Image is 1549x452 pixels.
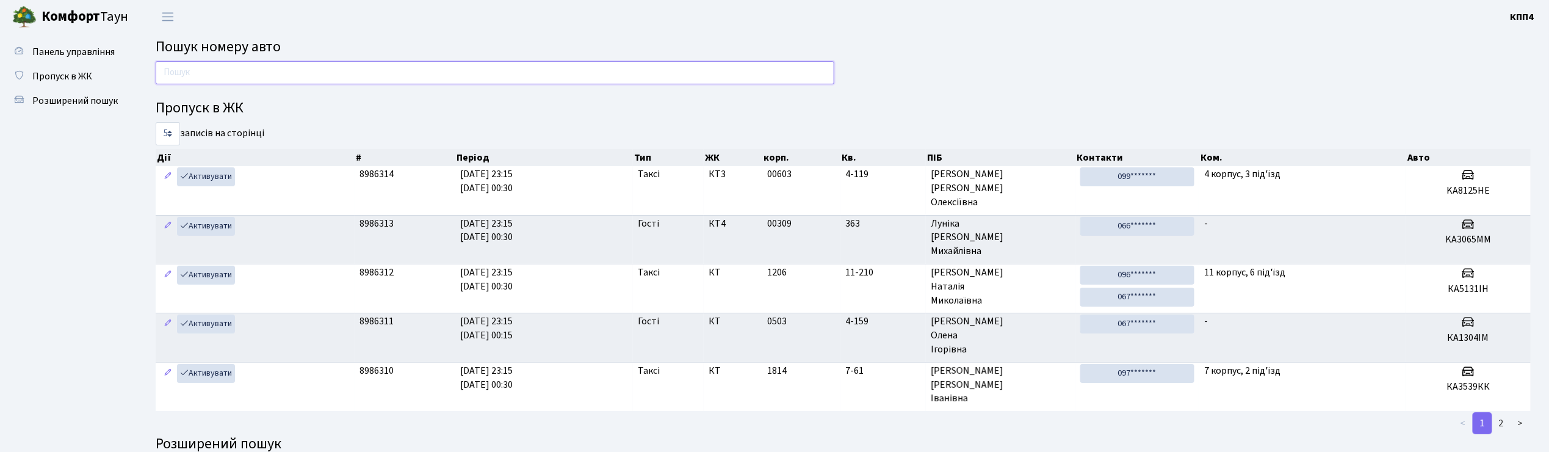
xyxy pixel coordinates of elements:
h4: Пропуск в ЖК [156,100,1531,117]
span: - [1204,315,1208,328]
span: КТ4 [709,217,757,231]
span: Гості [638,315,659,329]
span: 363 [845,217,921,231]
span: - [1204,217,1208,230]
span: 11-210 [845,266,921,280]
span: Таксі [638,167,660,181]
span: 1206 [767,266,787,279]
th: Період [455,149,633,166]
b: Комфорт [42,7,100,26]
a: > [1511,412,1531,434]
th: ЖК [704,149,762,166]
th: Дії [156,149,355,166]
th: Тип [633,149,704,166]
span: КТ [709,364,757,378]
th: # [355,149,455,166]
h5: KA3065MM [1410,234,1526,246]
button: Переключити навігацію [153,7,183,27]
span: [PERSON_NAME] Олена Ігорівна [931,315,1071,357]
th: ПІБ [926,149,1075,166]
a: Активувати [177,315,235,334]
span: Таксі [638,266,660,280]
span: [DATE] 23:15 [DATE] 00:15 [460,315,513,342]
span: КТ3 [709,167,757,181]
a: 2 [1492,412,1511,434]
h5: КА3539КК [1410,381,1526,393]
span: 00603 [767,167,792,181]
a: Активувати [177,266,235,285]
label: записів на сторінці [156,122,264,145]
h5: КА5131ІН [1410,283,1526,295]
span: Пропуск в ЖК [32,70,92,83]
a: Активувати [177,167,235,186]
th: Авто [1406,149,1531,166]
span: [DATE] 23:15 [DATE] 00:30 [460,167,513,195]
th: Кв. [841,149,926,166]
span: 0503 [767,315,787,328]
th: Контакти [1075,149,1200,166]
span: 4-119 [845,167,921,181]
span: [PERSON_NAME] [PERSON_NAME] Іванівна [931,364,1071,406]
span: 7 корпус, 2 під'їзд [1204,364,1280,377]
span: КТ [709,266,757,280]
span: КТ [709,315,757,329]
span: 7-61 [845,364,921,378]
span: Пошук номеру авто [156,36,281,57]
span: 00309 [767,217,792,230]
a: Редагувати [161,266,175,285]
a: КПП4 [1511,10,1534,24]
span: [DATE] 23:15 [DATE] 00:30 [460,266,513,293]
a: Активувати [177,217,235,236]
span: [PERSON_NAME] Наталія Миколаївна [931,266,1071,308]
span: 4 корпус, 3 під'їзд [1204,167,1280,181]
span: Розширений пошук [32,94,118,108]
span: [PERSON_NAME] [PERSON_NAME] Олексіївна [931,167,1071,210]
a: 1 [1473,412,1492,434]
h5: KA8125HE [1410,185,1526,197]
span: 4-159 [845,315,921,329]
a: Пропуск в ЖК [6,64,128,89]
h5: КА1304ІМ [1410,332,1526,344]
span: Гості [638,217,659,231]
span: 1814 [767,364,787,377]
th: Ком. [1199,149,1406,166]
a: Редагувати [161,315,175,334]
span: Таун [42,7,128,27]
input: Пошук [156,61,834,84]
a: Панель управління [6,40,128,64]
a: Активувати [177,364,235,383]
span: [DATE] 23:15 [DATE] 00:30 [460,217,513,244]
span: 8986312 [359,266,394,279]
a: Редагувати [161,217,175,236]
select: записів на сторінці [156,122,180,145]
span: 8986314 [359,167,394,181]
span: 8986310 [359,364,394,377]
a: Розширений пошук [6,89,128,113]
img: logo.png [12,5,37,29]
span: 8986311 [359,315,394,328]
a: Редагувати [161,167,175,186]
span: Луніка [PERSON_NAME] Михайлівна [931,217,1071,259]
span: Таксі [638,364,660,378]
span: 11 корпус, 6 під'їзд [1204,266,1285,279]
span: [DATE] 23:15 [DATE] 00:30 [460,364,513,392]
a: Редагувати [161,364,175,383]
span: 8986313 [359,217,394,230]
span: Панель управління [32,45,115,59]
th: корп. [762,149,840,166]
